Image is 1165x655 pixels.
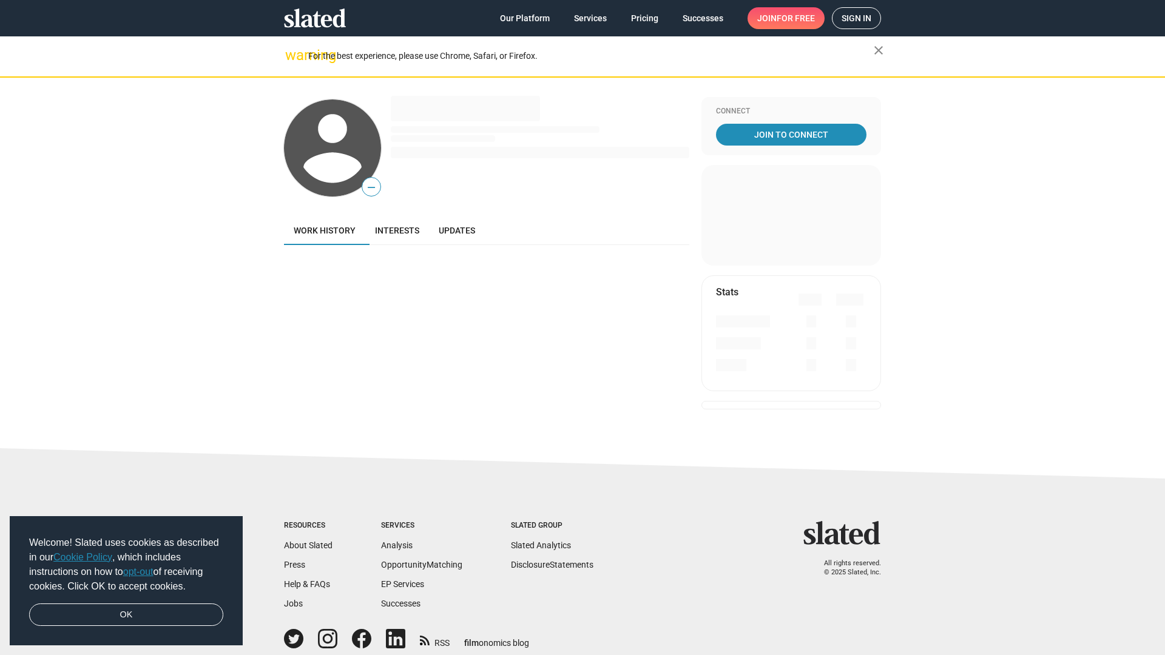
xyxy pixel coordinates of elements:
[381,560,462,569] a: OpportunityMatching
[673,7,733,29] a: Successes
[716,286,738,298] mat-card-title: Stats
[284,540,333,550] a: About Slated
[439,226,475,235] span: Updates
[757,7,815,29] span: Join
[381,579,424,589] a: EP Services
[716,107,866,116] div: Connect
[429,216,485,245] a: Updates
[375,226,419,235] span: Interests
[381,540,413,550] a: Analysis
[716,124,866,146] a: Join To Connect
[464,638,479,648] span: film
[748,7,825,29] a: Joinfor free
[490,7,559,29] a: Our Platform
[10,516,243,646] div: cookieconsent
[362,180,380,195] span: —
[464,628,529,649] a: filmonomics blog
[29,536,223,594] span: Welcome! Slated uses cookies as described in our , which includes instructions on how to of recei...
[564,7,616,29] a: Services
[500,7,550,29] span: Our Platform
[284,216,365,245] a: Work history
[365,216,429,245] a: Interests
[842,8,871,29] span: Sign in
[511,540,571,550] a: Slated Analytics
[284,579,330,589] a: Help & FAQs
[285,48,300,62] mat-icon: warning
[123,566,154,577] a: opt-out
[284,599,303,608] a: Jobs
[381,521,462,531] div: Services
[777,7,815,29] span: for free
[621,7,668,29] a: Pricing
[381,599,420,608] a: Successes
[832,7,881,29] a: Sign in
[811,559,881,577] p: All rights reserved. © 2025 Slated, Inc.
[683,7,723,29] span: Successes
[718,124,864,146] span: Join To Connect
[29,603,223,626] a: dismiss cookie message
[871,43,886,58] mat-icon: close
[294,226,356,235] span: Work history
[308,48,874,64] div: For the best experience, please use Chrome, Safari, or Firefox.
[284,521,333,531] div: Resources
[574,7,607,29] span: Services
[631,7,658,29] span: Pricing
[420,630,450,649] a: RSS
[284,560,305,569] a: Press
[511,560,593,569] a: DisclosureStatements
[511,521,593,531] div: Slated Group
[53,552,112,562] a: Cookie Policy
